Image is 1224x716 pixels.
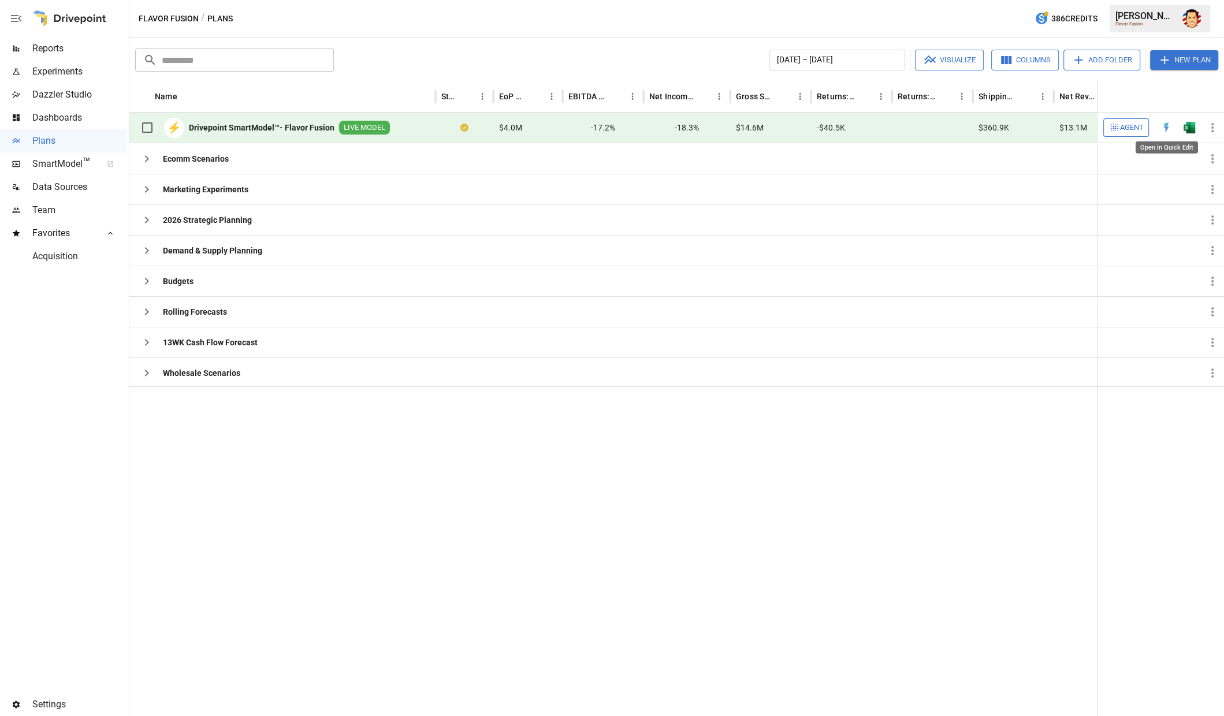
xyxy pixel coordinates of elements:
[32,65,127,79] span: Experiments
[163,367,240,379] b: Wholesale Scenarios
[178,88,195,105] button: Sort
[1182,9,1201,28] img: Austin Gardner-Smith
[817,92,855,101] div: Returns: Wholesale
[817,122,845,133] span: -$40.5K
[544,88,560,105] button: EoP Cash column menu
[769,50,905,70] button: [DATE] – [DATE]
[32,180,127,194] span: Data Sources
[898,92,936,101] div: Returns: Retail
[189,122,334,133] b: Drivepoint SmartModel™- Flavor Fusion
[460,122,468,133] div: Your plan has changes in Excel that are not reflected in the Drivepoint Data Warehouse, select "S...
[32,226,94,240] span: Favorites
[1059,122,1087,133] span: $13.1M
[649,92,694,101] div: Net Income Margin
[736,92,775,101] div: Gross Sales
[591,122,615,133] span: -17.2%
[1184,122,1195,133] img: excel-icon.76473adf.svg
[1208,88,1224,105] button: Sort
[499,122,522,133] span: $4.0M
[499,92,526,101] div: EoP Cash
[711,88,727,105] button: Net Income Margin column menu
[164,118,184,138] div: ⚡
[1184,122,1195,133] div: Open in Excel
[32,134,127,148] span: Plans
[1059,92,1098,101] div: Net Revenue
[937,88,954,105] button: Sort
[1150,50,1218,70] button: New Plan
[474,88,490,105] button: Status column menu
[163,306,227,318] b: Rolling Forecasts
[1136,141,1198,154] div: Open in Quick Edit
[1160,122,1172,133] img: quick-edit-flash.b8aec18c.svg
[608,88,624,105] button: Sort
[1051,12,1097,26] span: 386 Credits
[675,122,699,133] span: -18.3%
[1030,8,1102,29] button: 386Credits
[458,88,474,105] button: Sort
[163,153,229,165] b: Ecomm Scenarios
[163,245,262,256] b: Demand & Supply Planning
[1175,2,1208,35] button: Austin Gardner-Smith
[163,337,258,348] b: 13WK Cash Flow Forecast
[32,203,127,217] span: Team
[991,50,1059,70] button: Columns
[695,88,711,105] button: Sort
[954,88,970,105] button: Returns: Retail column menu
[979,92,1017,101] div: Shipping Income
[163,184,248,195] b: Marketing Experiments
[32,249,127,263] span: Acquisition
[339,122,390,133] span: LIVE MODEL
[32,88,127,102] span: Dazzler Studio
[1115,21,1175,27] div: Flavor Fusion
[1103,118,1149,137] button: Agent
[155,92,177,101] div: Name
[163,214,252,226] b: 2026 Strategic Planning
[1063,50,1140,70] button: Add Folder
[792,88,808,105] button: Gross Sales column menu
[776,88,792,105] button: Sort
[83,155,91,170] span: ™
[1160,122,1172,133] div: Open in Quick Edit
[32,157,94,171] span: SmartModel
[139,12,199,26] button: Flavor Fusion
[568,92,607,101] div: EBITDA Margin
[979,122,1009,133] span: $360.9K
[527,88,544,105] button: Sort
[201,12,205,26] div: /
[1115,10,1175,21] div: [PERSON_NAME]
[32,111,127,125] span: Dashboards
[915,50,984,70] button: Visualize
[32,698,127,711] span: Settings
[1018,88,1035,105] button: Sort
[624,88,641,105] button: EBITDA Margin column menu
[1035,88,1051,105] button: Shipping Income column menu
[1120,121,1144,135] span: Agent
[857,88,873,105] button: Sort
[32,42,127,55] span: Reports
[163,275,194,287] b: Budgets
[873,88,889,105] button: Returns: Wholesale column menu
[441,92,457,101] div: Status
[736,122,764,133] span: $14.6M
